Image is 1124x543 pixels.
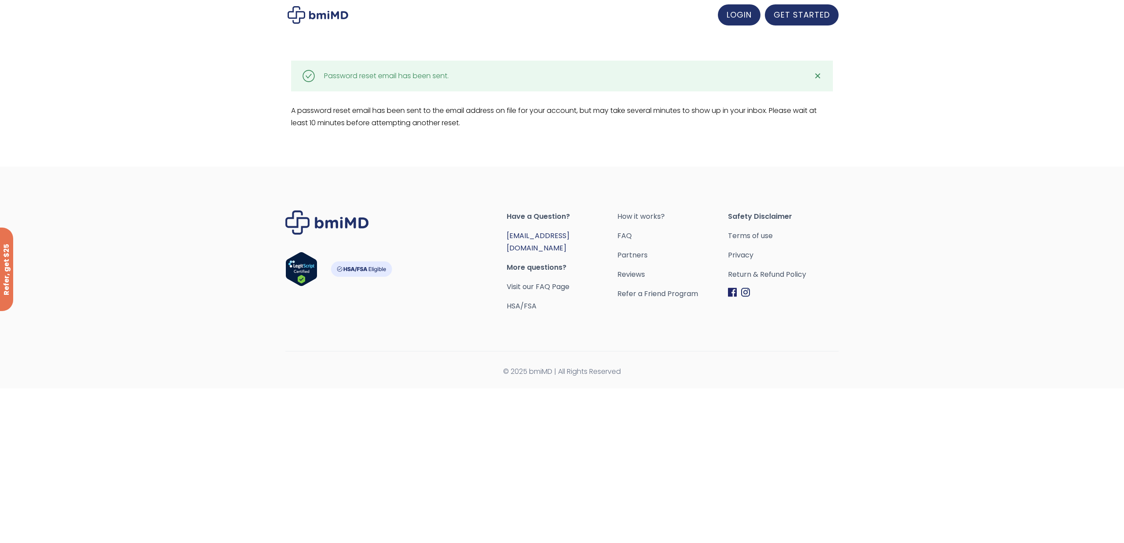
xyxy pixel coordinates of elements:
a: LOGIN [718,4,760,25]
div: Password reset email has been sent. [324,70,449,82]
a: HSA/FSA [507,301,537,311]
img: Verify Approval for www.bmimd.com [285,252,317,286]
a: ✕ [809,67,826,85]
img: Facebook [728,288,737,297]
a: Terms of use [728,230,839,242]
p: A password reset email has been sent to the email address on file for your account, but may take ... [291,105,833,129]
a: GET STARTED [765,4,839,25]
img: Brand Logo [285,210,369,235]
a: Privacy [728,249,839,261]
span: More questions? [507,261,617,274]
a: [EMAIL_ADDRESS][DOMAIN_NAME] [507,231,569,253]
a: Visit our FAQ Page [507,282,569,292]
span: ✕ [814,70,821,82]
span: Safety Disclaimer [728,210,839,223]
span: © 2025 bmiMD | All Rights Reserved [285,366,839,378]
span: GET STARTED [774,9,830,20]
span: Have a Question? [507,210,617,223]
a: Refer a Friend Program [617,288,728,300]
a: How it works? [617,210,728,223]
a: FAQ [617,230,728,242]
a: Reviews [617,268,728,281]
img: Instagram [741,288,750,297]
span: LOGIN [727,9,752,20]
a: Verify LegitScript Approval for www.bmimd.com [285,252,317,290]
a: Partners [617,249,728,261]
img: My account [288,6,348,24]
img: HSA-FSA [331,261,392,277]
a: Return & Refund Policy [728,268,839,281]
